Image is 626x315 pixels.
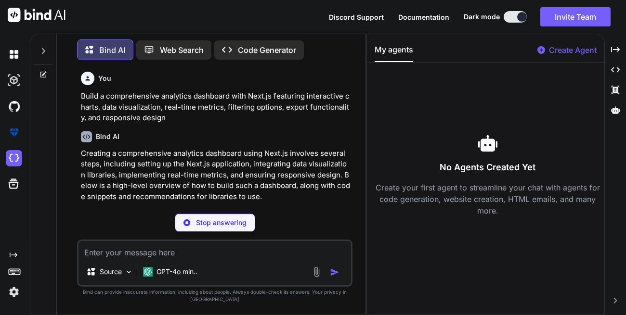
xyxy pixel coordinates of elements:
[6,150,22,166] img: cloudideIcon
[81,91,351,124] p: Build a comprehensive analytics dashboard with Next.js featuring interactive charts, data visuali...
[6,284,22,300] img: settings
[6,98,22,114] img: githubDark
[329,12,384,22] button: Discord Support
[375,44,413,62] button: My agents
[375,182,600,216] p: Create your first agent to streamline your chat with agents for code generation, website creation...
[6,72,22,88] img: darkAi-studio
[311,266,322,277] img: attachment
[540,7,611,26] button: Invite Team
[330,267,339,277] img: icon
[8,8,65,22] img: Bind AI
[100,267,122,277] p: Source
[398,12,449,22] button: Documentation
[464,12,500,22] span: Dark mode
[77,289,352,303] p: Bind can provide inaccurate information, including about people. Always double-check its answers....
[156,267,197,277] p: GPT-4o min..
[238,44,296,56] p: Code Generator
[125,268,133,276] img: Pick Models
[96,132,119,141] h6: Bind AI
[81,148,351,202] p: Creating a comprehensive analytics dashboard using Next.js involves several steps, including sett...
[196,218,247,227] p: Stop answering
[329,13,384,21] span: Discord Support
[375,161,600,174] h3: No Agents Created Yet
[143,267,153,277] img: GPT-4o mini
[398,13,449,21] span: Documentation
[98,74,111,83] h6: You
[99,44,125,56] p: Bind AI
[6,124,22,140] img: premium
[160,44,204,56] p: Web Search
[549,44,597,56] p: Create Agent
[6,46,22,63] img: darkChat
